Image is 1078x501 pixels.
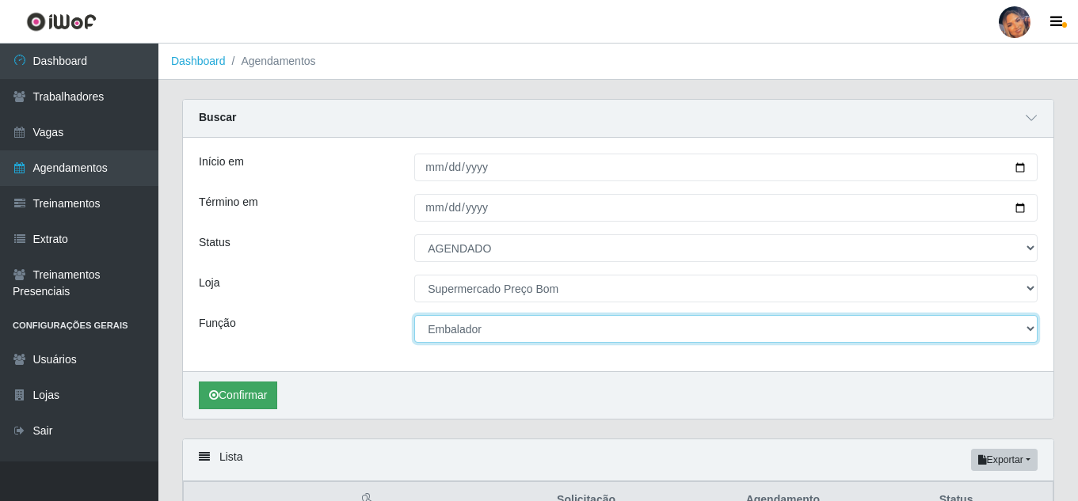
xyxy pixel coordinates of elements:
[26,12,97,32] img: CoreUI Logo
[971,449,1038,471] button: Exportar
[199,194,258,211] label: Término em
[183,439,1053,481] div: Lista
[414,154,1038,181] input: 00/00/0000
[199,381,277,409] button: Confirmar
[199,315,236,332] label: Função
[158,44,1078,80] nav: breadcrumb
[199,154,244,170] label: Início em
[414,194,1038,222] input: 00/00/0000
[171,55,226,67] a: Dashboard
[226,53,316,70] li: Agendamentos
[199,234,230,251] label: Status
[199,275,219,291] label: Loja
[199,111,236,123] strong: Buscar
